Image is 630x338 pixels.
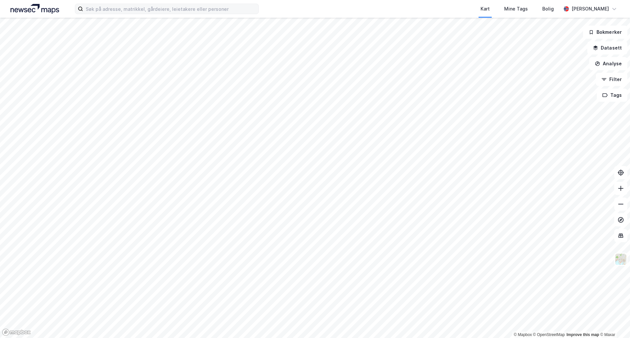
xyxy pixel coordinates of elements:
div: Kart [481,5,490,13]
a: Improve this map [567,332,599,337]
button: Analyse [589,57,627,70]
a: OpenStreetMap [533,332,565,337]
button: Bokmerker [583,26,627,39]
div: Kontrollprogram for chat [597,306,630,338]
button: Datasett [587,41,627,54]
button: Tags [597,89,627,102]
img: logo.a4113a55bc3d86da70a041830d287a7e.svg [11,4,59,14]
iframe: Chat Widget [597,306,630,338]
a: Mapbox [514,332,532,337]
div: [PERSON_NAME] [572,5,609,13]
button: Filter [596,73,627,86]
div: Mine Tags [504,5,528,13]
input: Søk på adresse, matrikkel, gårdeiere, leietakere eller personer [83,4,259,14]
img: Z [615,253,627,265]
div: Bolig [542,5,554,13]
a: Mapbox homepage [2,328,31,336]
